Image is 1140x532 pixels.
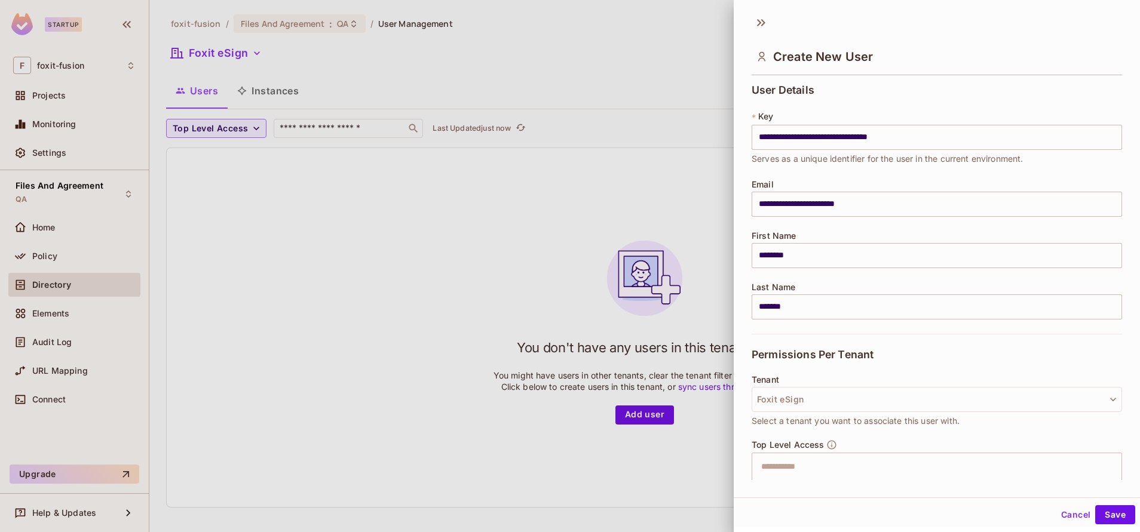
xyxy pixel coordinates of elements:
span: User Details [752,84,814,96]
span: Last Name [752,282,795,292]
span: Tenant [752,375,779,385]
span: First Name [752,231,796,241]
span: Create New User [773,50,873,64]
span: Top Level Access [752,440,824,450]
span: Key [758,112,773,121]
button: Save [1095,505,1135,524]
span: Select a tenant you want to associate this user with. [752,414,960,428]
button: Cancel [1056,505,1095,524]
button: Open [1116,465,1118,468]
span: Email [752,180,774,189]
span: Serves as a unique identifier for the user in the current environment. [752,152,1023,165]
button: Foxit eSign [752,387,1122,412]
span: Permissions Per Tenant [752,349,874,361]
